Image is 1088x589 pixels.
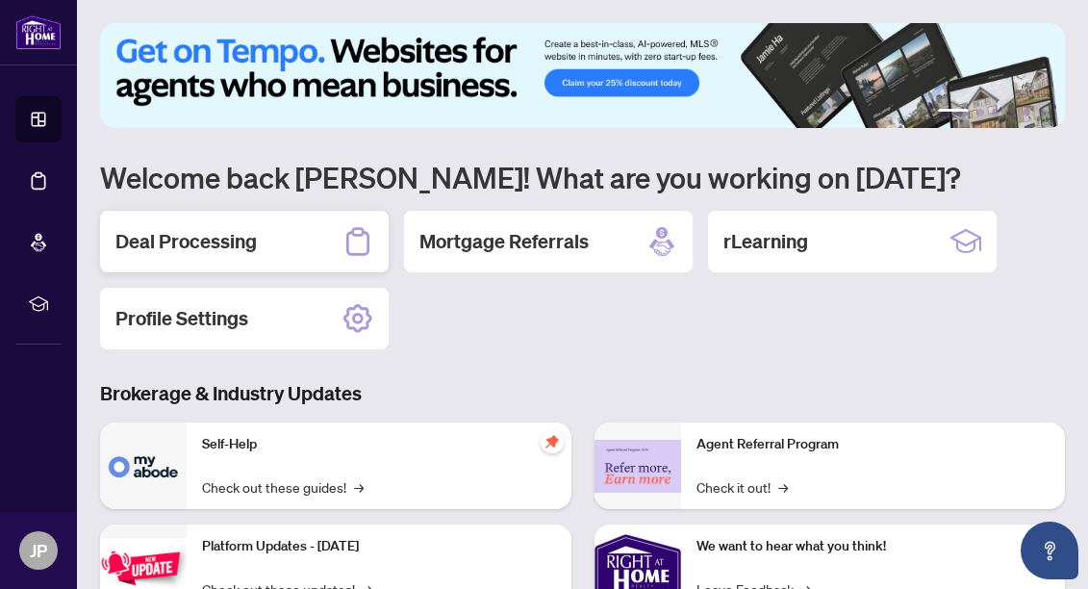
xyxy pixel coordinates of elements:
span: pushpin [541,430,564,453]
button: 1 [938,109,969,116]
a: Check out these guides!→ [202,476,364,498]
h2: Deal Processing [115,228,257,255]
h2: Profile Settings [115,305,248,332]
button: 4 [1007,109,1015,116]
h2: rLearning [723,228,808,255]
button: 3 [992,109,999,116]
span: → [354,476,364,498]
img: Slide 0 [100,23,1065,128]
img: Agent Referral Program [595,440,681,493]
p: We want to hear what you think! [696,536,1050,557]
h2: Mortgage Referrals [419,228,589,255]
button: 2 [976,109,984,116]
p: Agent Referral Program [696,434,1050,455]
button: Open asap [1021,522,1078,579]
button: 6 [1038,109,1046,116]
img: logo [15,14,62,50]
span: → [778,476,788,498]
button: 5 [1023,109,1030,116]
h1: Welcome back [PERSON_NAME]! What are you working on [DATE]? [100,159,1065,195]
img: Self-Help [100,423,187,509]
p: Platform Updates - [DATE] [202,536,556,557]
span: JP [30,537,47,564]
p: Self-Help [202,434,556,455]
a: Check it out!→ [696,476,788,498]
h3: Brokerage & Industry Updates [100,380,1065,407]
